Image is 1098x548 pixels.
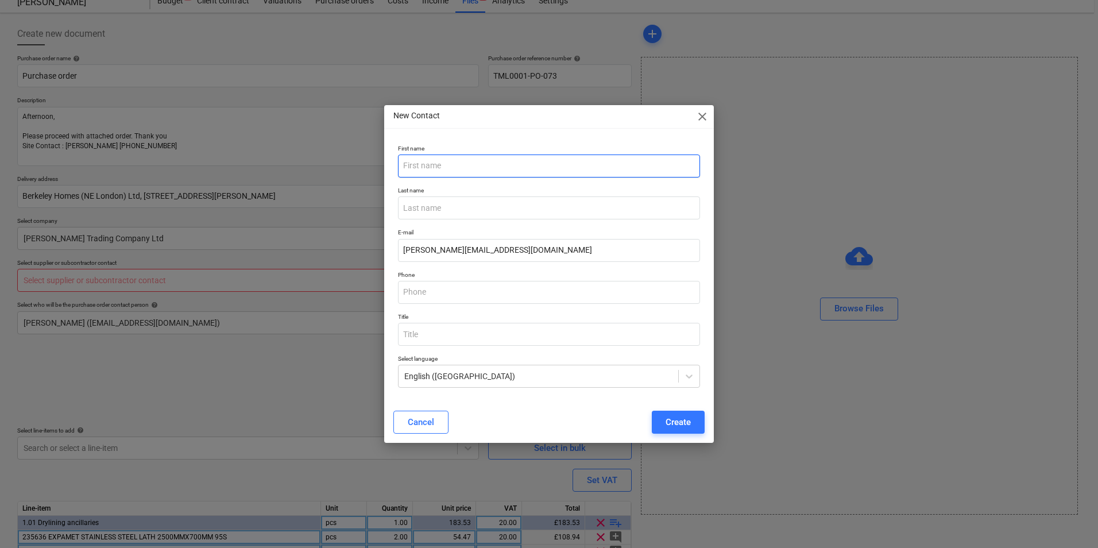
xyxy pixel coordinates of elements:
[398,187,700,196] p: Last name
[398,281,700,304] input: Phone
[398,145,700,155] p: First name
[408,415,434,430] div: Cancel
[398,355,700,365] p: Select language
[398,196,700,219] input: Last name
[398,155,700,177] input: First name
[398,313,700,323] p: Title
[398,229,700,238] p: E-mail
[398,323,700,346] input: Title
[695,110,709,124] span: close
[398,271,700,281] p: Phone
[393,110,440,122] p: New Contact
[393,411,449,434] button: Cancel
[666,415,691,430] div: Create
[652,411,705,434] button: Create
[398,239,700,262] input: E-mail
